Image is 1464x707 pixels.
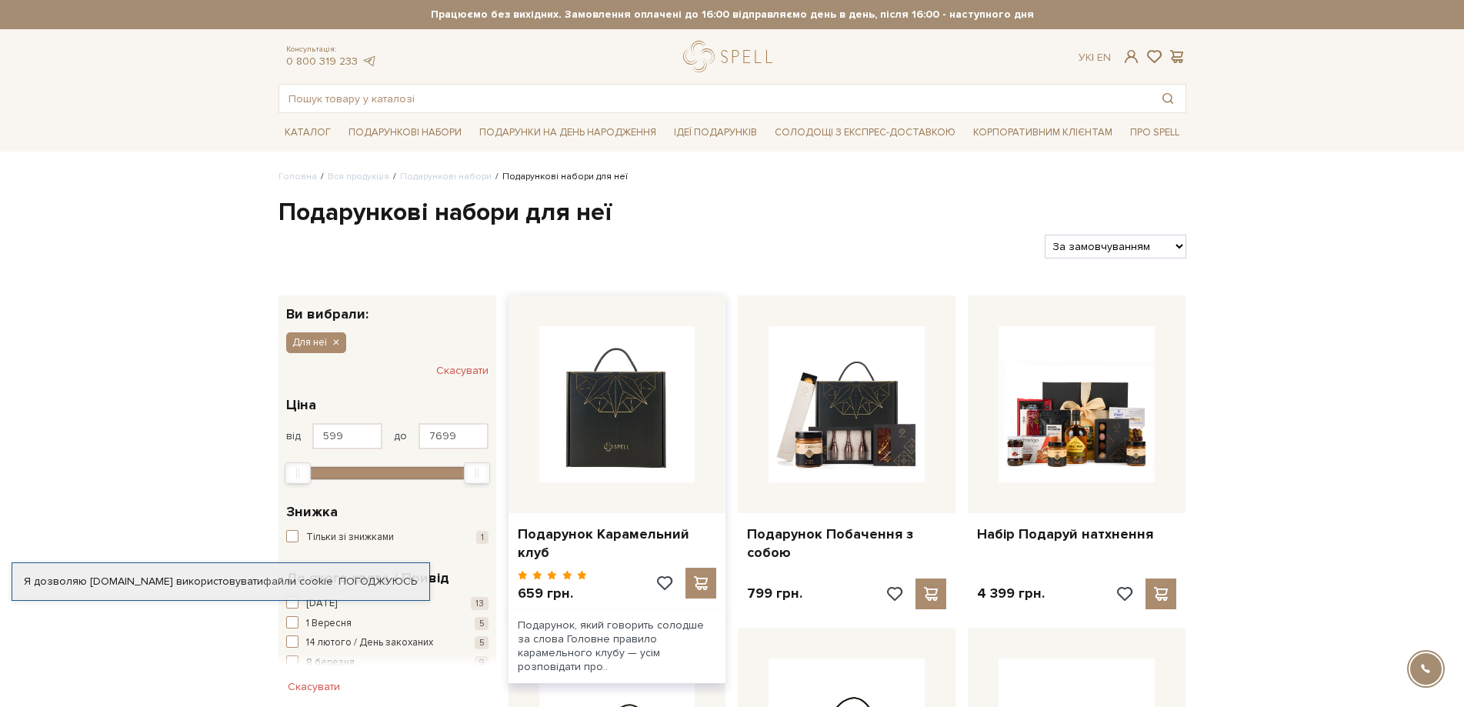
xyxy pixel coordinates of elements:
[1124,121,1186,145] a: Про Spell
[279,85,1150,112] input: Пошук товару у каталозі
[292,335,327,349] span: Для неї
[492,170,628,184] li: Подарункові набори для неї
[977,525,1176,543] a: Набір Подаруй натхнення
[518,525,717,562] a: Подарунок Карамельний клуб
[286,55,358,68] a: 0 800 319 233
[286,45,377,55] span: Консультація:
[769,119,962,145] a: Солодощі з експрес-доставкою
[278,121,337,145] a: Каталог
[967,121,1119,145] a: Корпоративним клієнтам
[475,617,489,630] span: 5
[286,655,489,671] button: 8 березня 9
[509,609,726,684] div: Подарунок, який говорить солодше за слова Головне правило карамельного клубу — усім розповідати п...
[1097,51,1111,64] a: En
[539,326,695,482] img: Подарунок Карамельний клуб
[286,596,489,612] button: [DATE] 13
[286,502,338,522] span: Знижка
[464,462,490,484] div: Max
[278,171,317,182] a: Головна
[12,575,429,589] div: Я дозволяю [DOMAIN_NAME] використовувати
[278,675,349,699] button: Скасувати
[286,429,301,443] span: від
[306,596,337,612] span: [DATE]
[286,530,489,545] button: Тільки зі знижками 1
[518,585,588,602] p: 659 грн.
[278,197,1186,229] h1: Подарункові набори для неї
[286,616,489,632] button: 1 Вересня 5
[278,295,496,321] div: Ви вибрали:
[400,171,492,182] a: Подарункові набори
[278,8,1186,22] strong: Працюємо без вихідних. Замовлення оплачені до 16:00 відправляємо день в день, після 16:00 - насту...
[263,575,333,588] a: файли cookie
[306,616,352,632] span: 1 Вересня
[436,359,489,383] button: Скасувати
[286,332,346,352] button: Для неї
[342,121,468,145] a: Подарункові набори
[1092,51,1094,64] span: |
[1150,85,1186,112] button: Пошук товару у каталозі
[419,423,489,449] input: Ціна
[977,585,1045,602] p: 4 399 грн.
[475,636,489,649] span: 5
[747,585,802,602] p: 799 грн.
[306,530,394,545] span: Тільки зі знижками
[473,121,662,145] a: Подарунки на День народження
[362,55,377,68] a: telegram
[683,41,779,72] a: logo
[668,121,763,145] a: Ідеї подарунків
[394,429,407,443] span: до
[747,525,946,562] a: Подарунок Побачення з собою
[306,655,355,671] span: 8 березня
[338,575,417,589] a: Погоджуюсь
[1079,51,1111,65] div: Ук
[476,531,489,544] span: 1
[306,635,433,651] span: 14 лютого / День закоханих
[286,635,489,651] button: 14 лютого / День закоханих 5
[471,597,489,610] span: 13
[328,171,389,182] a: Вся продукція
[286,395,316,415] span: Ціна
[475,656,489,669] span: 9
[312,423,382,449] input: Ціна
[285,462,311,484] div: Min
